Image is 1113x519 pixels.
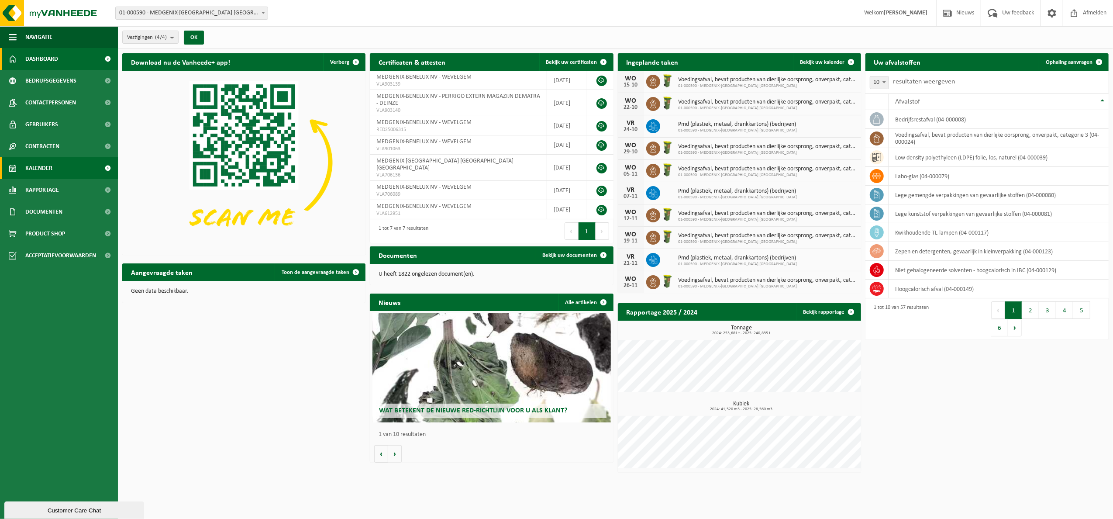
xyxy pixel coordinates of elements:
span: Bekijk uw documenten [543,253,597,258]
button: Vestigingen(4/4) [122,31,179,44]
span: Bekijk uw kalender [800,59,845,65]
span: Afvalstof [895,98,920,105]
span: Contracten [25,135,59,157]
button: 6 [991,319,1008,336]
a: Ophaling aanvragen [1039,53,1108,71]
span: 01-000590 - MEDGENIX-[GEOGRAPHIC_DATA] [GEOGRAPHIC_DATA] [679,262,797,267]
img: WB-0060-HPE-GN-50 [660,207,675,222]
span: 01-000590 - MEDGENIX-[GEOGRAPHIC_DATA] [GEOGRAPHIC_DATA] [679,217,857,222]
span: MEDGENIX-BENELUX NV - WEVELGEM [376,74,472,80]
div: WO [622,97,640,104]
button: 2 [1022,301,1039,319]
a: Bekijk uw certificaten [539,53,613,71]
div: VR [622,187,640,194]
span: Acceptatievoorwaarden [25,245,96,266]
span: 10 [870,76,889,89]
button: 1 [579,222,596,240]
span: Voedingsafval, bevat producten van dierlijke oorsprong, onverpakt, categorie 3 [679,143,857,150]
td: [DATE] [547,135,587,155]
div: 15-10 [622,82,640,88]
td: [DATE] [547,200,587,219]
button: Next [596,222,609,240]
p: Geen data beschikbaar. [131,288,357,294]
span: Voedingsafval, bevat producten van dierlijke oorsprong, onverpakt, categorie 3 [679,232,857,239]
span: MEDGENIX-[GEOGRAPHIC_DATA] [GEOGRAPHIC_DATA] - [GEOGRAPHIC_DATA] [376,158,517,171]
button: Vorige [374,445,388,463]
span: Bedrijfsgegevens [25,70,76,92]
a: Alle artikelen [558,294,613,311]
td: hoogcalorisch afval (04-000149) [889,280,1109,298]
span: VLA612951 [376,210,540,217]
span: 01-000590 - MEDGENIX-[GEOGRAPHIC_DATA] [GEOGRAPHIC_DATA] [679,106,857,111]
button: Verberg [323,53,365,71]
td: [DATE] [547,71,587,90]
h3: Kubiek [622,401,861,412]
span: Kalender [25,157,52,179]
span: Pmd (plastiek, metaal, drankkartons) (bedrijven) [679,121,797,128]
span: 01-000590 - MEDGENIX-[GEOGRAPHIC_DATA] [GEOGRAPHIC_DATA] [679,239,857,245]
td: [DATE] [547,116,587,135]
span: Rapportage [25,179,59,201]
span: VLA706136 [376,172,540,179]
span: 01-000590 - MEDGENIX-BENELUX NV - WEVELGEM [116,7,268,19]
td: [DATE] [547,155,587,181]
div: WO [622,142,640,149]
span: Navigatie [25,26,52,48]
td: lege kunststof verpakkingen van gevaarlijke stoffen (04-000081) [889,204,1109,223]
div: WO [622,209,640,216]
span: Contactpersonen [25,92,76,114]
p: U heeft 1822 ongelezen document(en). [379,271,604,277]
span: MEDGENIX-BENELUX NV - WEVELGEM [376,203,472,210]
td: bedrijfsrestafval (04-000008) [889,110,1109,129]
span: Voedingsafval, bevat producten van dierlijke oorsprong, onverpakt, categorie 3 [679,99,857,106]
div: 21-11 [622,260,640,266]
span: RED25006315 [376,126,540,133]
h3: Tonnage [622,325,861,336]
div: 05-11 [622,171,640,177]
span: 01-000590 - MEDGENIX-[GEOGRAPHIC_DATA] [GEOGRAPHIC_DATA] [679,195,797,200]
a: Wat betekent de nieuwe RED-richtlijn voor u als klant? [372,313,611,422]
span: Vestigingen [127,31,167,44]
span: Wat betekent de nieuwe RED-richtlijn voor u als klant? [379,407,567,414]
div: 26-11 [622,283,640,289]
span: 2024: 41,520 m3 - 2025: 28,560 m3 [622,407,861,412]
div: WO [622,164,640,171]
div: 12-11 [622,216,640,222]
td: [DATE] [547,90,587,116]
div: WO [622,75,640,82]
h2: Download nu de Vanheede+ app! [122,53,239,70]
span: 01-000590 - MEDGENIX-[GEOGRAPHIC_DATA] [GEOGRAPHIC_DATA] [679,150,857,156]
div: WO [622,231,640,238]
button: OK [184,31,204,45]
span: Pmd (plastiek, metaal, drankkartons) (bedrijven) [679,255,797,262]
div: VR [622,253,640,260]
h2: Ingeplande taken [618,53,687,70]
div: 29-10 [622,149,640,155]
span: Documenten [25,201,62,223]
button: 5 [1073,301,1090,319]
span: MEDGENIX-BENELUX NV - WEVELGEM [376,119,472,126]
div: 24-10 [622,127,640,133]
img: WB-0060-HPE-GN-50 [660,73,675,88]
img: WB-0060-HPE-GN-50 [660,229,675,244]
img: WB-0060-HPE-GN-50 [660,163,675,177]
img: WB-0060-HPE-GN-50 [660,140,675,155]
h2: Certificaten & attesten [370,53,454,70]
iframe: chat widget [4,500,146,519]
a: Bekijk rapportage [796,303,860,321]
span: MEDGENIX-BENELUX NV - WEVELGEM [376,138,472,145]
div: 1 tot 7 van 7 resultaten [374,221,428,241]
td: lege gemengde verpakkingen van gevaarlijke stoffen (04-000080) [889,186,1109,204]
h2: Aangevraagde taken [122,263,201,280]
span: Ophaling aanvragen [1046,59,1092,65]
span: VLA903140 [376,107,540,114]
span: Voedingsafval, bevat producten van dierlijke oorsprong, onverpakt, categorie 3 [679,166,857,173]
img: WB-0060-HPE-GN-50 [660,96,675,111]
h2: Uw afvalstoffen [865,53,930,70]
h2: Rapportage 2025 / 2024 [618,303,706,320]
div: VR [622,120,640,127]
td: [DATE] [547,181,587,200]
td: labo-glas (04-000079) [889,167,1109,186]
span: Bekijk uw certificaten [546,59,597,65]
